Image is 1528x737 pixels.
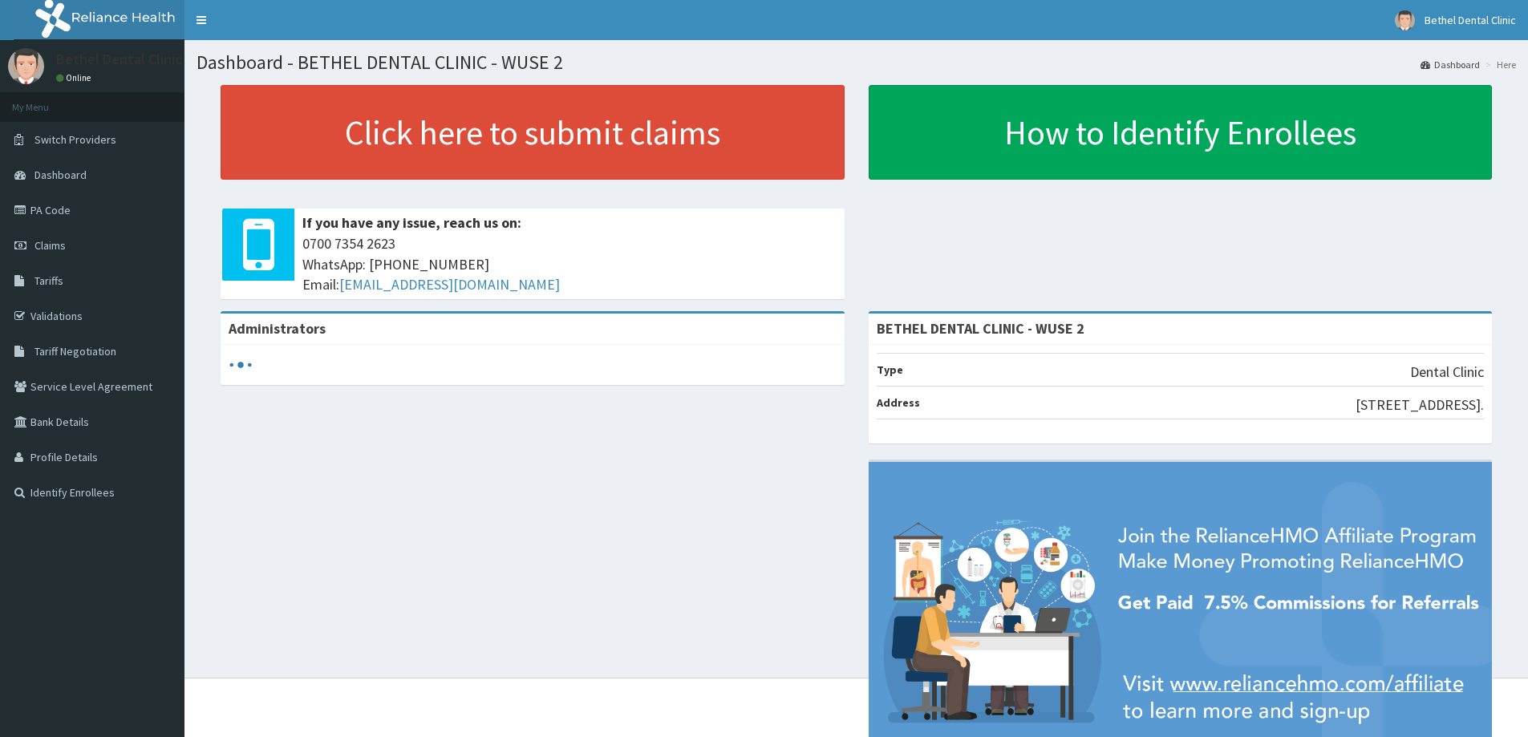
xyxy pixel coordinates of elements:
[1356,395,1484,415] p: [STREET_ADDRESS].
[8,48,44,84] img: User Image
[34,273,63,288] span: Tariffs
[1481,58,1516,71] li: Here
[869,85,1493,180] a: How to Identify Enrollees
[877,362,903,377] b: Type
[339,275,560,294] a: [EMAIL_ADDRESS][DOMAIN_NAME]
[1395,10,1415,30] img: User Image
[197,52,1516,73] h1: Dashboard - BETHEL DENTAL CLINIC - WUSE 2
[34,168,87,182] span: Dashboard
[34,344,116,358] span: Tariff Negotiation
[229,319,326,338] b: Administrators
[302,233,837,295] span: 0700 7354 2623 WhatsApp: [PHONE_NUMBER] Email:
[56,72,95,83] a: Online
[1410,362,1484,383] p: Dental Clinic
[56,52,182,67] p: Bethel Dental Clinic
[1425,13,1516,27] span: Bethel Dental Clinic
[221,85,845,180] a: Click here to submit claims
[1421,58,1480,71] a: Dashboard
[877,319,1084,338] strong: BETHEL DENTAL CLINIC - WUSE 2
[34,132,116,147] span: Switch Providers
[34,238,66,253] span: Claims
[229,353,253,377] svg: audio-loading
[877,395,920,410] b: Address
[302,213,521,232] b: If you have any issue, reach us on:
